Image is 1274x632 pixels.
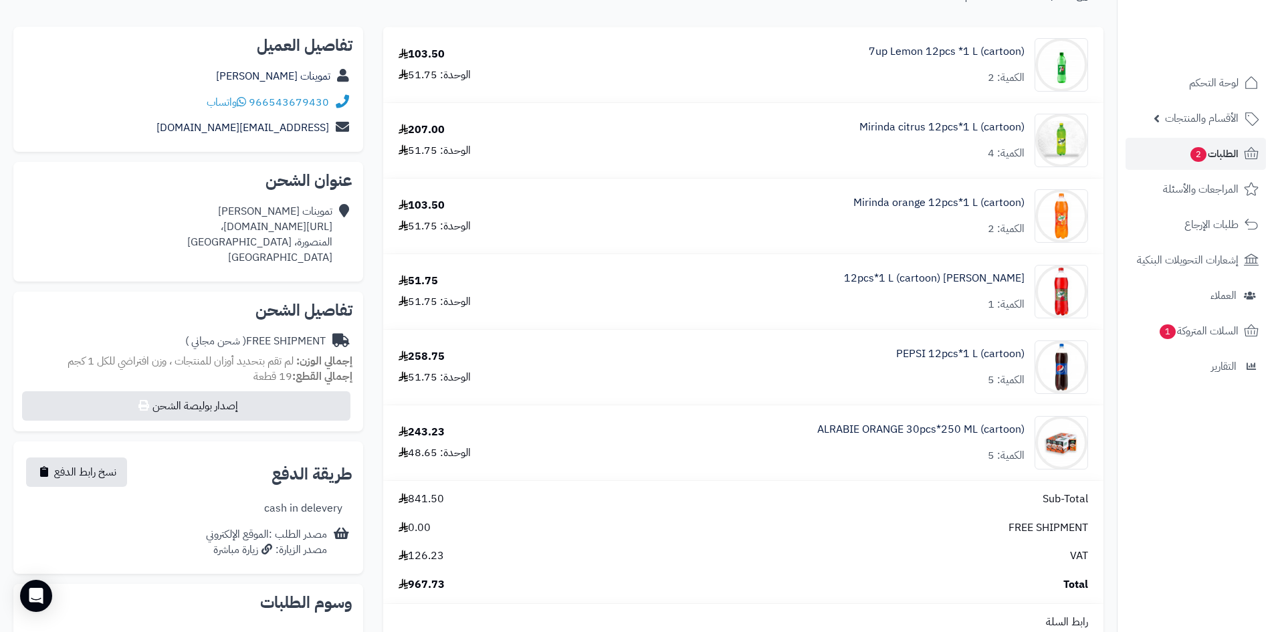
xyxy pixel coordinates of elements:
[206,542,327,558] div: مصدر الزيارة: زيارة مباشرة
[249,94,329,110] a: 966543679430
[1070,548,1088,564] span: VAT
[399,68,471,83] div: الوحدة: 51.75
[1137,251,1239,270] span: إشعارات التحويلات البنكية
[1035,114,1087,167] img: 1747566256-XP8G23evkchGmxKUr8YaGb2gsq2hZno4-90x90.jpg
[399,219,471,234] div: الوحدة: 51.75
[185,334,326,349] div: FREE SHIPMENT
[24,595,352,611] h2: وسوم الطلبات
[399,520,431,536] span: 0.00
[399,425,445,440] div: 243.23
[296,353,352,369] strong: إجمالي الوزن:
[22,391,350,421] button: إصدار بوليصة الشحن
[399,445,471,461] div: الوحدة: 48.65
[1126,67,1266,99] a: لوحة التحكم
[1184,215,1239,234] span: طلبات الإرجاع
[26,457,127,487] button: نسخ رابط الدفع
[988,70,1025,86] div: الكمية: 2
[817,422,1025,437] a: ALRABIE ORANGE 30pcs*250 ML (cartoon)
[1035,38,1087,92] img: 1747540828-789ab214-413e-4ccd-b32f-1699f0bc-90x90.jpg
[185,333,246,349] span: ( شحن مجاني )
[399,548,444,564] span: 126.23
[844,271,1025,286] a: [PERSON_NAME] 12pcs*1 L (cartoon)
[68,353,294,369] span: لم تقم بتحديد أوزان للمنتجات ، وزن افتراضي للكل 1 كجم
[988,373,1025,388] div: الكمية: 5
[1165,109,1239,128] span: الأقسام والمنتجات
[253,368,352,385] small: 19 قطعة
[1035,416,1087,469] img: 1747753193-b629fba5-3101-4607-8c76-c246a9db-90x90.jpg
[1126,315,1266,347] a: السلات المتروكة1
[156,120,329,136] a: [EMAIL_ADDRESS][DOMAIN_NAME]
[264,501,342,516] div: cash in delevery
[399,577,445,593] span: 967.73
[1126,209,1266,241] a: طلبات الإرجاع
[988,448,1025,463] div: الكمية: 5
[1008,520,1088,536] span: FREE SHIPMENT
[1035,265,1087,318] img: 1747576154-71HSOaQoWcL._AC_SL1500-90x90.jpg
[1189,74,1239,92] span: لوحة التحكم
[988,146,1025,161] div: الكمية: 4
[1063,577,1088,593] span: Total
[24,173,352,189] h2: عنوان الشحن
[1210,286,1237,305] span: العملاء
[24,302,352,318] h2: تفاصيل الشحن
[1158,322,1239,340] span: السلات المتروكة
[1126,173,1266,205] a: المراجعات والأسئلة
[399,198,445,213] div: 103.50
[399,294,471,310] div: الوحدة: 51.75
[1183,33,1261,61] img: logo-2.png
[399,47,445,62] div: 103.50
[399,370,471,385] div: الوحدة: 51.75
[399,492,444,507] span: 841.50
[399,143,471,159] div: الوحدة: 51.75
[399,122,445,138] div: 207.00
[1163,180,1239,199] span: المراجعات والأسئلة
[1189,144,1239,163] span: الطلبات
[853,195,1025,211] a: Mirinda orange 12pcs*1 L (cartoon)
[206,527,327,558] div: مصدر الطلب :الموقع الإلكتروني
[1126,244,1266,276] a: إشعارات التحويلات البنكية
[1190,147,1206,162] span: 2
[216,68,330,84] a: تموينات [PERSON_NAME]
[292,368,352,385] strong: إجمالي القطع:
[389,615,1098,630] div: رابط السلة
[24,37,352,54] h2: تفاصيل العميل
[1035,340,1087,394] img: 1747594532-18409223-8150-4f06-d44a-9c8685d0-90x90.jpg
[1126,280,1266,312] a: العملاء
[272,466,352,482] h2: طريقة الدفع
[1126,138,1266,170] a: الطلبات2
[54,464,116,480] span: نسخ رابط الدفع
[896,346,1025,362] a: PEPSI 12pcs*1 L (cartoon)
[1126,350,1266,383] a: التقارير
[1035,189,1087,243] img: 1747574948-012000802850_1-90x90.jpg
[399,274,438,289] div: 51.75
[207,94,246,110] a: واتساب
[1211,357,1237,376] span: التقارير
[1160,324,1176,339] span: 1
[988,297,1025,312] div: الكمية: 1
[988,221,1025,237] div: الكمية: 2
[187,204,332,265] div: تموينات [PERSON_NAME] [URL][DOMAIN_NAME]، المنصورة، [GEOGRAPHIC_DATA] [GEOGRAPHIC_DATA]
[399,349,445,364] div: 258.75
[859,120,1025,135] a: Mirinda citrus 12pcs*1 L (cartoon)
[1043,492,1088,507] span: Sub-Total
[869,44,1025,60] a: 7up Lemon 12pcs *1 L (cartoon)
[20,580,52,612] div: Open Intercom Messenger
